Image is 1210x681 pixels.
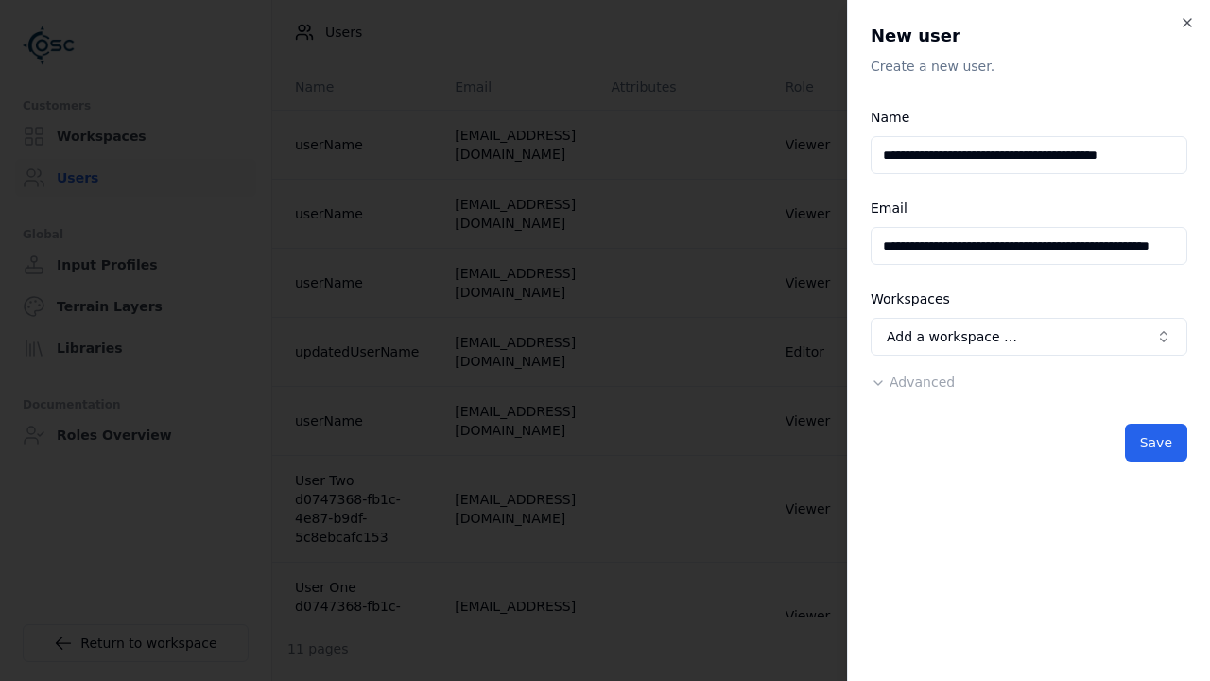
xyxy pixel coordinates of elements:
[871,23,1187,49] h2: New user
[871,291,950,306] label: Workspaces
[871,57,1187,76] p: Create a new user.
[871,201,907,216] label: Email
[890,375,955,390] span: Advanced
[887,327,1017,346] span: Add a workspace …
[871,373,955,392] button: Advanced
[1125,424,1187,462] button: Save
[871,110,909,125] label: Name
